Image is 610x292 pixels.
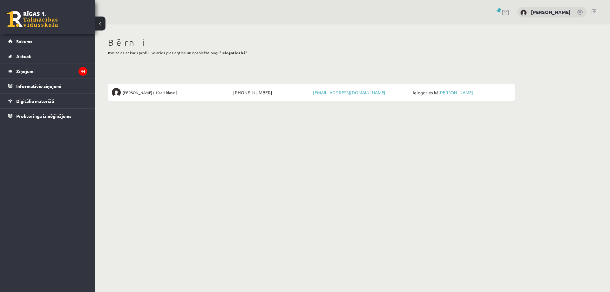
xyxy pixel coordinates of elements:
span: [PHONE_NUMBER] [232,88,311,97]
a: [EMAIL_ADDRESS][DOMAIN_NAME] [313,90,385,95]
legend: Informatīvie ziņojumi [16,79,87,93]
p: Izvēlaties ar kuru profilu vēlaties pieslēgties un nospiežat pogu [108,50,515,56]
i: 44 [78,67,87,76]
span: Aktuāli [16,53,31,59]
a: [PERSON_NAME] [531,9,571,15]
a: Informatīvie ziņojumi [8,79,87,93]
a: [PERSON_NAME] [438,90,473,95]
legend: Ziņojumi [16,64,87,78]
a: Aktuāli [8,49,87,64]
h1: Bērni [108,37,515,48]
span: Sākums [16,38,32,44]
a: Ziņojumi44 [8,64,87,78]
a: Rīgas 1. Tālmācības vidusskola [7,11,58,27]
span: Proktoringa izmēģinājums [16,113,71,119]
span: Digitālie materiāli [16,98,54,104]
span: Ielogoties kā [411,88,511,97]
span: [PERSON_NAME] ( 10.c1 klase ) [123,88,177,97]
img: Aleksis Frēlihs [112,88,121,97]
a: Digitālie materiāli [8,94,87,108]
b: "Ielogoties kā" [220,50,247,55]
a: Proktoringa izmēģinājums [8,109,87,123]
img: Linda Frēliha [520,10,527,16]
a: Sākums [8,34,87,49]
